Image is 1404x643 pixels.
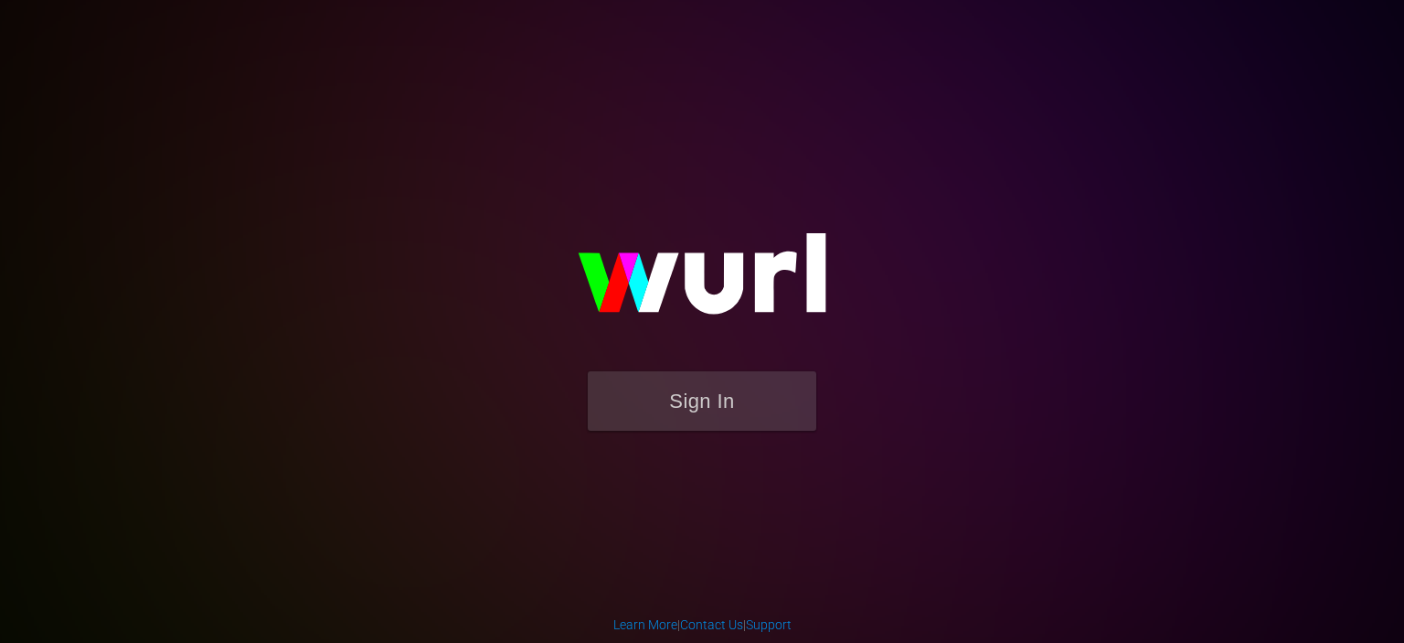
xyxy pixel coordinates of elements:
div: | | [613,616,792,634]
a: Support [746,617,792,632]
a: Learn More [613,617,677,632]
a: Contact Us [680,617,743,632]
button: Sign In [588,371,816,431]
img: wurl-logo-on-black-223613ac3d8ba8fe6dc639794a292ebdb59501304c7dfd60c99c58986ef67473.svg [519,194,885,371]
